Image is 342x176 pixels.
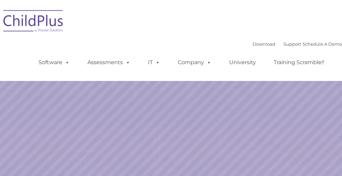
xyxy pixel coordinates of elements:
a: Download [253,41,275,47]
a: Assessments [81,56,137,69]
a: Software [32,56,76,69]
a: IT [141,56,167,69]
a: Company [171,56,218,69]
font: | [253,41,342,47]
a: Training Scramble!! [267,56,331,69]
a: Schedule A Demo [302,41,342,47]
a: University [222,56,263,69]
a: Learn More [232,102,289,117]
a: Support [283,41,301,47]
